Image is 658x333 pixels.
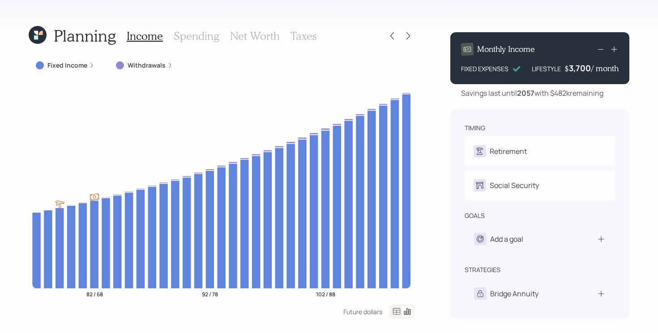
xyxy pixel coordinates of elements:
[591,64,619,73] h4: / month
[291,30,316,43] h3: Taxes
[564,64,569,73] h4: $
[569,63,591,73] div: 3,700
[461,88,603,98] div: Savings last until with $482k remaining
[128,61,166,70] label: Withdrawals
[477,44,535,54] h4: Monthly Income
[490,180,539,191] div: Social Security
[86,290,103,298] tspan: 82 / 68
[465,124,485,132] div: timing
[465,211,485,220] div: goals
[47,61,87,70] label: Fixed Income
[54,26,116,45] h1: Planning
[490,288,538,299] div: Bridge Annuity
[230,30,280,43] h3: Net Worth
[202,290,218,298] tspan: 92 / 78
[490,234,523,244] div: Add a goal
[127,30,163,43] h3: Income
[461,64,508,73] div: FIXED EXPENSES
[532,64,561,73] div: LIFESTYLE
[343,307,382,316] div: Future dollars
[490,146,527,157] div: Retirement
[465,265,500,274] div: strategies
[316,290,335,298] tspan: 102 / 88
[174,30,219,43] h3: Spending
[517,88,534,98] b: 2057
